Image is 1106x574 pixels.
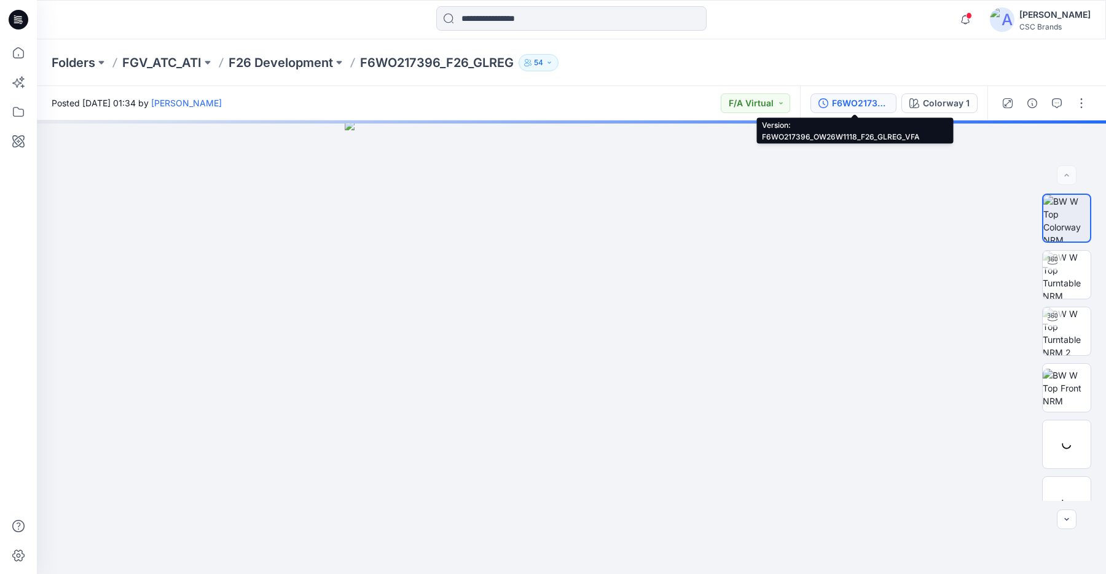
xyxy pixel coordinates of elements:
a: [PERSON_NAME] [151,98,222,108]
p: 54 [534,56,543,69]
a: Folders [52,54,95,71]
span: Posted [DATE] 01:34 by [52,96,222,109]
img: BW W Top Turntable NRM 2 [1043,307,1091,355]
button: Colorway 1 [901,93,978,113]
button: 54 [519,54,559,71]
div: CSC Brands [1019,22,1091,31]
p: F6WO217396_F26_GLREG [360,54,514,71]
div: [PERSON_NAME] [1019,7,1091,22]
img: eyJhbGciOiJIUzI1NiIsImtpZCI6IjAiLCJzbHQiOiJzZXMiLCJ0eXAiOiJKV1QifQ.eyJkYXRhIjp7InR5cGUiOiJzdG9yYW... [345,120,798,574]
img: BW W Top Turntable NRM [1043,251,1091,299]
a: F26 Development [229,54,333,71]
button: Details [1022,93,1042,113]
img: avatar [990,7,1014,32]
div: F6WO217396_OW26W1118_F26_GLREG_VFA [832,96,888,110]
button: F6WO217396_OW26W1118_F26_GLREG_VFA [810,93,896,113]
div: Colorway 1 [923,96,970,110]
img: BW W Top Front NRM [1043,369,1091,407]
a: FGV_ATC_ATI [122,54,202,71]
img: BW W Top Colorway NRM [1043,195,1090,242]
